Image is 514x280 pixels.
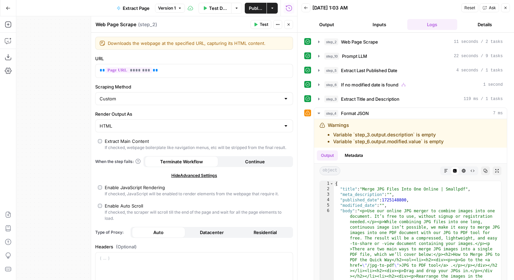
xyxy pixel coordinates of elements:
[460,19,510,30] button: Details
[320,181,334,186] div: 1
[324,38,338,45] span: step_2
[341,38,378,45] span: Web Page Scrape
[341,150,367,161] button: Metadata
[324,81,338,88] span: step_6
[254,229,277,236] span: Residential
[155,4,185,13] button: Version 1
[171,172,217,179] span: Hide Advanced Settings
[493,110,503,116] span: 7 ms
[105,138,149,145] div: Extract Main Content
[218,156,292,167] button: Continue
[98,139,102,143] input: Extract Main ContentIf checked, webpage boilerplate like navigation menus, etc will be stripped f...
[342,53,367,60] span: Prompt LLM
[314,36,507,47] button: 11 seconds / 2 tasks
[238,227,292,238] button: Residential
[95,111,293,117] label: Render Output As
[330,181,333,186] span: Toggle code folding, rows 1 through 7
[199,3,231,14] button: Test Data
[489,5,496,11] span: Ask
[320,166,340,175] span: object
[333,138,444,145] li: Variable `step_6.output.modified.value` is empty
[341,110,369,117] span: Format JSON
[341,96,399,102] span: Extract Title and Description
[95,159,141,165] a: When the step fails:
[324,67,338,74] span: step_5
[245,158,265,165] span: Continue
[100,95,280,102] input: Custom
[108,40,289,47] textarea: Downloads the webpage at the specified URL, capturing its HTML content.
[333,131,444,138] li: Variable `step_3.output.description` is empty
[314,94,507,104] button: 119 ms / 1 tasks
[314,65,507,76] button: 4 seconds / 1 tasks
[341,67,397,74] span: Extract Last Published Date
[461,3,478,12] button: Reset
[251,20,271,29] button: Test
[153,229,164,236] span: Auto
[341,81,398,88] span: If no modified date is found
[483,82,503,88] span: 1 second
[95,55,293,62] label: URL
[138,21,157,28] span: ( step_2 )
[98,204,102,208] input: Enable Auto ScrollIf checked, the scraper will scroll till the end of the page and wait for all t...
[320,186,334,192] div: 2
[105,202,143,209] div: Enable Auto Scroll
[105,191,279,197] div: If checked, JavaScript will be enabled to render elements from the webpage that require it.
[354,19,404,30] button: Inputs
[116,243,137,250] span: (Optional)
[95,229,128,235] span: Type of Proxy:
[456,67,503,73] span: 4 seconds / 1 tasks
[314,51,507,62] button: 22 seconds / 9 tasks
[105,209,290,221] div: If checked, the scraper will scroll till the end of the page and wait for all the page elements t...
[185,227,239,238] button: Datacenter
[320,192,334,197] div: 3
[454,53,503,59] span: 22 seconds / 9 tasks
[249,5,262,12] span: Publish
[464,5,475,11] span: Reset
[260,21,268,28] span: Test
[464,96,503,102] span: 119 ms / 1 tasks
[324,110,338,117] span: step_4
[160,158,203,165] span: Terminate Workflow
[317,150,338,161] button: Output
[100,122,280,129] input: HTML
[320,197,334,203] div: 4
[200,229,224,236] span: Datacenter
[314,108,507,119] button: 7 ms
[314,79,507,90] button: 1 second
[158,5,176,11] span: Version 1
[454,39,503,45] span: 11 seconds / 2 tasks
[302,19,352,30] button: Output
[324,96,338,102] span: step_3
[328,122,444,145] div: Warnings
[113,3,154,14] button: Extract Page
[105,184,165,191] div: Enable JavaScript Rendering
[95,83,293,90] label: Scraping Method
[98,185,102,190] input: Enable JavaScript RenderingIf checked, JavaScript will be enabled to render elements from the web...
[480,3,499,12] button: Ask
[95,243,293,250] label: Headers
[407,19,457,30] button: Logs
[245,3,267,14] button: Publish
[123,5,150,12] span: Extract Page
[96,21,136,28] textarea: Web Page Scrape
[209,5,227,12] span: Test Data
[105,145,286,151] div: If checked, webpage boilerplate like navigation menus, etc will be stripped from the final result.
[320,203,334,208] div: 5
[324,53,339,60] span: step_10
